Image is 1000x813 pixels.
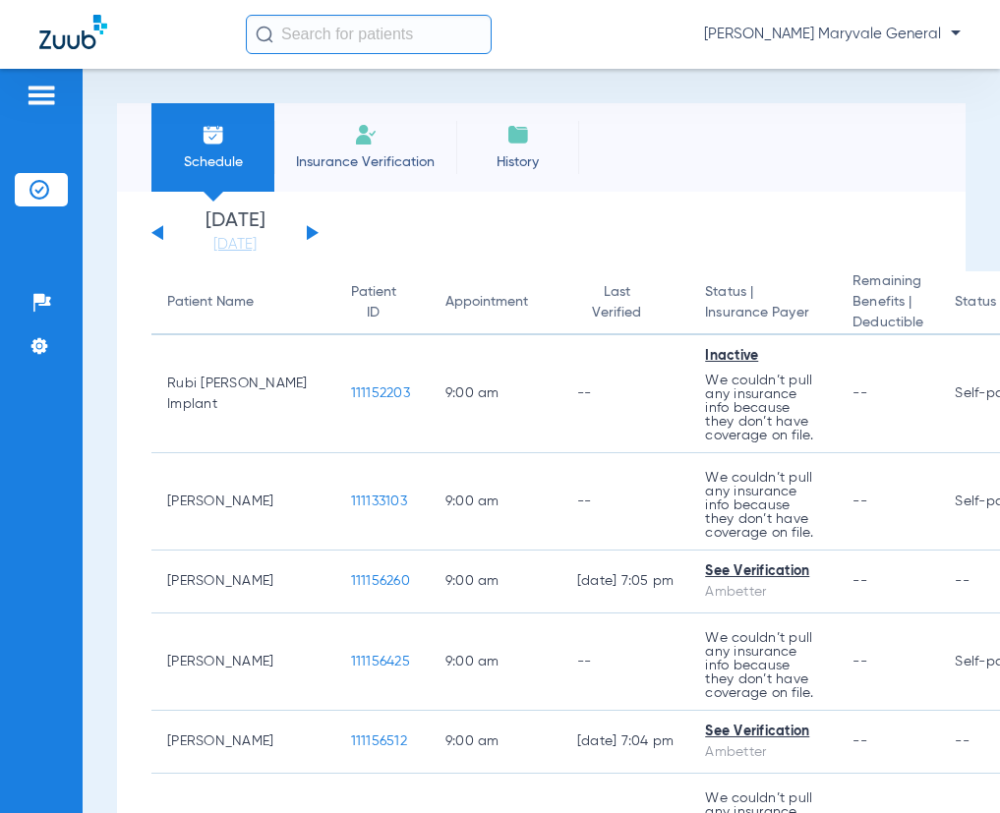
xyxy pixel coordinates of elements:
img: Manual Insurance Verification [354,123,378,146]
td: 9:00 AM [430,335,561,453]
td: Rubi [PERSON_NAME] Implant [151,335,335,453]
td: 9:00 AM [430,711,561,774]
img: Zuub Logo [39,15,107,49]
div: Last Verified [577,282,657,323]
li: [DATE] [176,211,294,255]
span: Deductible [853,313,923,333]
td: -- [561,335,690,453]
p: We couldn’t pull any insurance info because they don’t have coverage on file. [705,374,821,442]
span: Insurance Payer [705,303,821,323]
span: -- [853,386,867,400]
span: -- [853,655,867,668]
div: Appointment [445,292,528,313]
td: -- [561,613,690,711]
span: 111156425 [351,655,410,668]
td: [PERSON_NAME] [151,711,335,774]
div: Patient Name [167,292,320,313]
img: Schedule [202,123,225,146]
td: -- [561,453,690,551]
div: Patient Name [167,292,254,313]
span: 111152203 [351,386,410,400]
div: Ambetter [705,582,821,603]
span: -- [853,734,867,748]
span: 111156512 [351,734,407,748]
td: 9:00 AM [430,551,561,613]
div: See Verification [705,722,821,742]
img: History [506,123,530,146]
div: Last Verified [577,282,675,323]
div: Patient ID [351,282,396,323]
span: [PERSON_NAME] Maryvale General [704,25,961,44]
div: See Verification [705,561,821,582]
img: Search Icon [256,26,273,43]
span: Insurance Verification [289,152,441,172]
img: hamburger-icon [26,84,57,107]
td: [DATE] 7:04 PM [561,711,690,774]
input: Search for patients [246,15,492,54]
td: 9:00 AM [430,453,561,551]
div: Inactive [705,346,821,367]
a: [DATE] [176,235,294,255]
div: Patient ID [351,282,414,323]
span: Schedule [166,152,260,172]
th: Remaining Benefits | [837,271,939,335]
span: 111156260 [351,574,410,588]
p: We couldn’t pull any insurance info because they don’t have coverage on file. [705,631,821,700]
th: Status | [689,271,837,335]
div: Ambetter [705,742,821,763]
span: History [471,152,564,172]
td: [PERSON_NAME] [151,453,335,551]
span: -- [853,494,867,508]
div: Appointment [445,292,546,313]
td: [DATE] 7:05 PM [561,551,690,613]
span: -- [853,574,867,588]
td: 9:00 AM [430,613,561,711]
p: We couldn’t pull any insurance info because they don’t have coverage on file. [705,471,821,540]
td: [PERSON_NAME] [151,613,335,711]
span: 111133103 [351,494,407,508]
td: [PERSON_NAME] [151,551,335,613]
